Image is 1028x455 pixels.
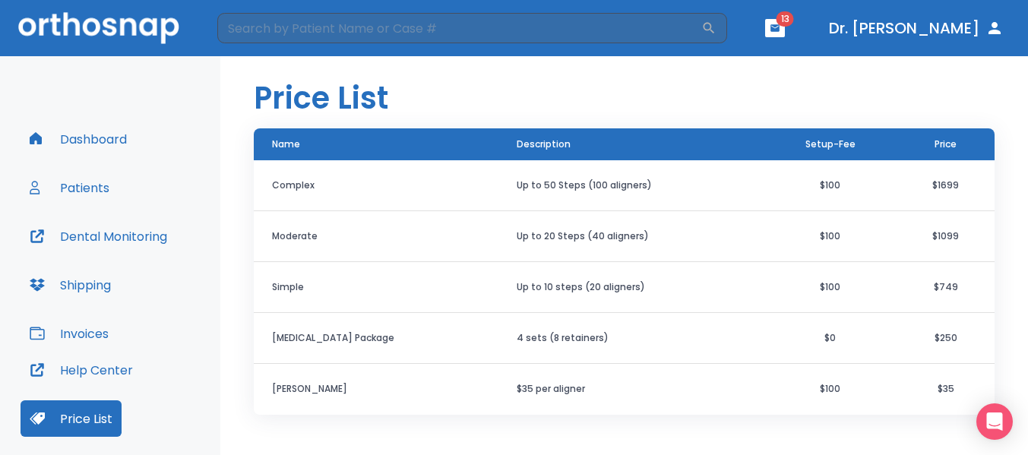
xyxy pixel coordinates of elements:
img: Orthosnap [18,12,179,43]
th: Moderate [254,211,498,262]
span: 13 [777,11,794,27]
th: [MEDICAL_DATA] Package [254,313,498,364]
button: Patients [21,169,119,206]
td: $100 [764,160,897,211]
div: Open Intercom Messenger [976,403,1013,440]
td: $250 [897,313,995,364]
td: $100 [764,262,897,313]
button: Dashboard [21,121,136,157]
td: 4 sets (8 retainers) [498,313,764,364]
td: Up to 50 Steps (100 aligners) [498,160,764,211]
table: price table [254,128,995,415]
td: Up to 20 Steps (40 aligners) [498,211,764,262]
td: $35 per aligner [498,364,764,415]
button: Dr. [PERSON_NAME] [823,14,1010,42]
td: $749 [897,262,995,313]
td: $100 [764,364,897,415]
button: Dental Monitoring [21,218,176,254]
td: $1699 [897,160,995,211]
td: $1099 [897,211,995,262]
th: Complex [254,160,498,211]
td: $35 [897,364,995,415]
td: $0 [764,313,897,364]
button: Price List [21,400,122,437]
th: Price [897,128,995,161]
button: Help Center [21,352,142,388]
button: Shipping [21,267,120,303]
button: Invoices [21,315,118,352]
h1: Price List [254,75,388,121]
th: Name [254,128,498,161]
th: Setup-Fee [764,128,897,161]
input: Search by Patient Name or Case # [217,13,701,43]
td: Up to 10 steps (20 aligners) [498,262,764,313]
th: Simple [254,262,498,313]
th: Description [498,128,764,161]
th: [PERSON_NAME] [254,364,498,415]
td: $100 [764,211,897,262]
